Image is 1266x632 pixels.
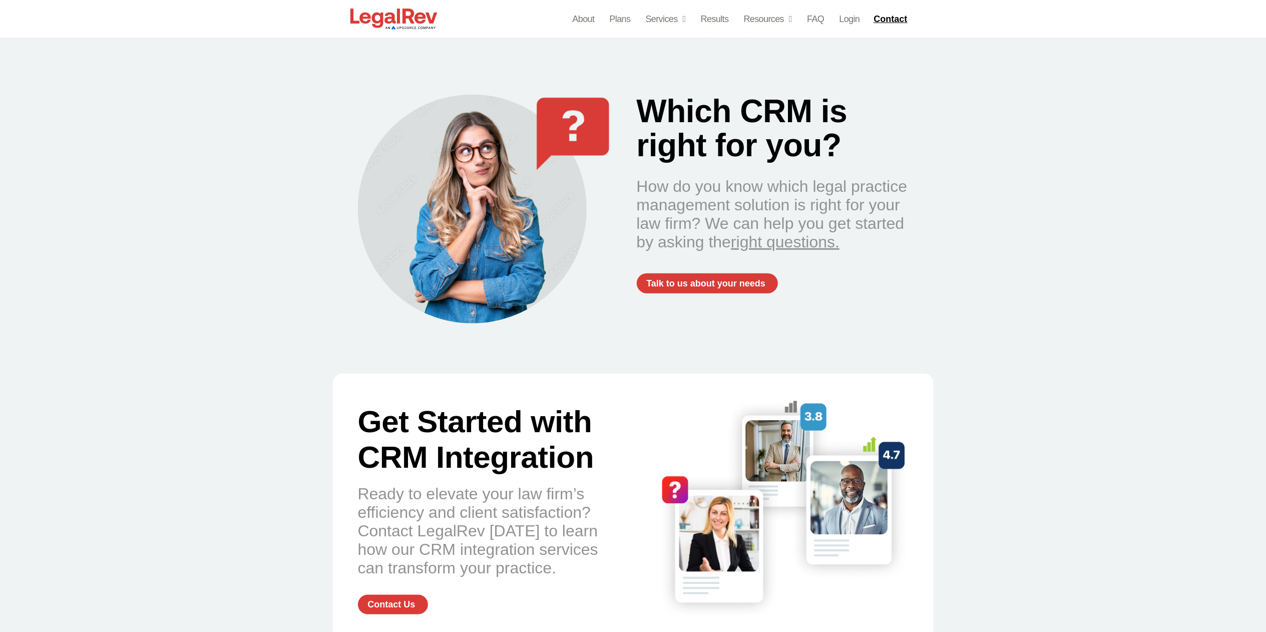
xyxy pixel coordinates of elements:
[367,600,415,609] span: Contact Us
[637,177,909,251] p: How do you know which legal practice management solution is right for your law firm? We can help ...
[646,279,765,288] span: Talk to us about your needs
[839,12,860,26] a: Login
[637,95,909,162] h2: Which CRM is right for you?
[744,12,792,26] a: Resources
[701,12,729,26] a: Results
[572,12,860,26] nav: Menu
[807,12,824,26] a: FAQ
[537,98,609,170] img: Question
[646,12,686,26] a: Services
[874,15,907,24] span: Contact
[731,233,839,251] a: right questions.
[572,12,594,26] a: About
[358,485,608,577] p: Ready to elevate your law firm’s efficiency and client satisfaction? Contact LegalRev [DATE] to l...
[610,12,631,26] a: Plans
[358,595,428,615] a: Contact Us
[870,11,914,27] a: Contact
[637,273,778,293] a: Talk to us about your needs
[358,404,608,475] h2: Get Started with CRM Integration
